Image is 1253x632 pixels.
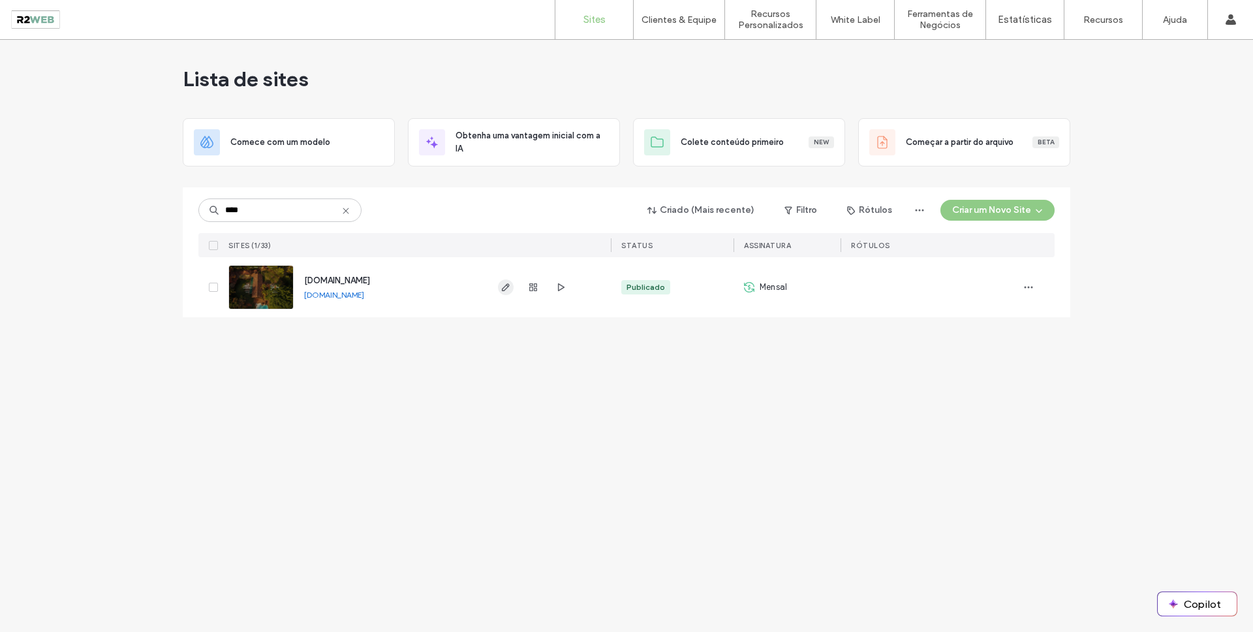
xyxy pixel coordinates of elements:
span: Rótulos [851,241,890,250]
button: Copilot [1158,592,1237,616]
span: Assinatura [744,241,791,250]
button: Filtro [771,200,830,221]
div: Colete conteúdo primeiroNew [633,118,845,166]
span: Comece com um modelo [230,136,330,149]
div: Começar a partir do arquivoBeta [858,118,1070,166]
div: New [809,136,834,148]
div: Obtenha uma vantagem inicial com a IA [408,118,620,166]
span: Sites (1/33) [228,241,271,250]
div: Publicado [626,281,665,293]
a: [DOMAIN_NAME] [304,290,364,300]
span: Começar a partir do arquivo [906,136,1013,149]
span: Help [30,9,57,21]
button: Criado (Mais recente) [636,200,766,221]
span: STATUS [621,241,653,250]
span: Mensal [760,281,787,294]
div: Comece com um modelo [183,118,395,166]
a: [DOMAIN_NAME] [304,276,370,285]
label: Sites [583,14,606,25]
div: Beta [1032,136,1059,148]
label: Ajuda [1163,14,1187,25]
label: Clientes & Equipe [642,14,717,25]
button: Criar um Novo Site [940,200,1055,221]
label: Recursos [1083,14,1123,25]
label: Ferramentas de Negócios [895,8,985,31]
span: Lista de sites [183,66,309,92]
button: Rótulos [835,200,904,221]
label: Recursos Personalizados [725,8,816,31]
span: Colete conteúdo primeiro [681,136,784,149]
span: Obtenha uma vantagem inicial com a IA [456,129,609,155]
label: Estatísticas [998,14,1052,25]
label: White Label [831,14,880,25]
